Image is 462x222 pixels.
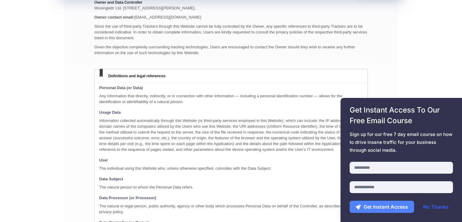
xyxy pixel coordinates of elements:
p: Missinglettr Ltd. [STREET_ADDRESS][PERSON_NAME]. [94,5,368,11]
span: Get Instant Access To Our Free Email Course [350,105,453,126]
button: Get Instant Access [350,201,414,213]
p: Any information that directly, indirectly, or in connection with other information — including a ... [99,90,363,105]
p: Information collected automatically through this Website (or third-party services employed in thi... [99,114,363,152]
p: The natural or legal person, public authority, agency or other body which processes Personal Data... [99,200,363,215]
p: The individual using this Website who, unless otherwise specified, coincides with the Data Subject. [99,162,363,171]
h4: Personal Data (or Data) [99,86,363,90]
a: No Thanks [417,201,455,213]
h4: Data Processor (or Processor) [99,190,363,200]
p: [EMAIL_ADDRESS][DOMAIN_NAME] [94,11,368,20]
p: Given the objective complexity surrounding tracking technologies, Users are encouraged to contact... [94,41,368,56]
h3: Definitions and legal references [95,69,368,83]
p: Since the use of third-party Trackers through this Website cannot be fully controlled by the Owne... [94,20,368,41]
p: The natural person to whom the Personal Data refers. [99,181,363,190]
h4: Data Subject [99,171,363,181]
strong: Owner contact email: [94,15,134,19]
h4: Usage Data [99,105,363,114]
span: Sign up for our free 7 day email course on how to drive insane traffic for your business through ... [350,130,453,154]
h4: User [99,152,363,162]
